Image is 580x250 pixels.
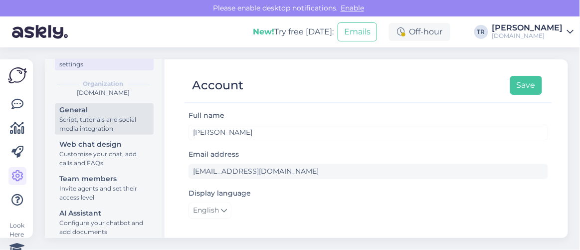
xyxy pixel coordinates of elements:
[55,172,154,204] a: Team membersInvite agents and set their access level
[253,27,274,36] b: New!
[83,79,124,88] b: Organization
[55,207,154,238] a: AI AssistantConfigure your chatbot and add documents
[492,24,563,32] div: [PERSON_NAME]
[189,228,334,238] label: Choose the languages you can speak
[492,32,563,40] div: [DOMAIN_NAME]
[53,88,154,97] div: [DOMAIN_NAME]
[189,203,231,219] a: English
[59,184,149,202] div: Invite agents and set their access level
[59,139,149,150] div: Web chat design
[189,164,548,179] input: Enter email
[338,22,377,41] button: Emails
[193,205,219,216] span: English
[492,24,574,40] a: [PERSON_NAME][DOMAIN_NAME]
[189,188,251,199] label: Display language
[55,103,154,135] a: GeneralScript, tutorials and social media integration
[189,110,224,121] label: Full name
[55,138,154,169] a: Web chat designCustomise your chat, add calls and FAQs
[59,105,149,115] div: General
[338,3,367,12] span: Enable
[59,208,149,219] div: AI Assistant
[59,150,149,168] div: Customise your chat, add calls and FAQs
[389,23,450,41] div: Off-hour
[59,115,149,133] div: Script, tutorials and social media integration
[59,174,149,184] div: Team members
[192,76,243,95] div: Account
[253,26,334,38] div: Try free [DATE]:
[189,125,548,140] input: Enter name
[189,149,239,160] label: Email address
[8,67,27,83] img: Askly Logo
[59,219,149,237] div: Configure your chatbot and add documents
[474,25,488,39] div: TR
[510,76,542,95] button: Save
